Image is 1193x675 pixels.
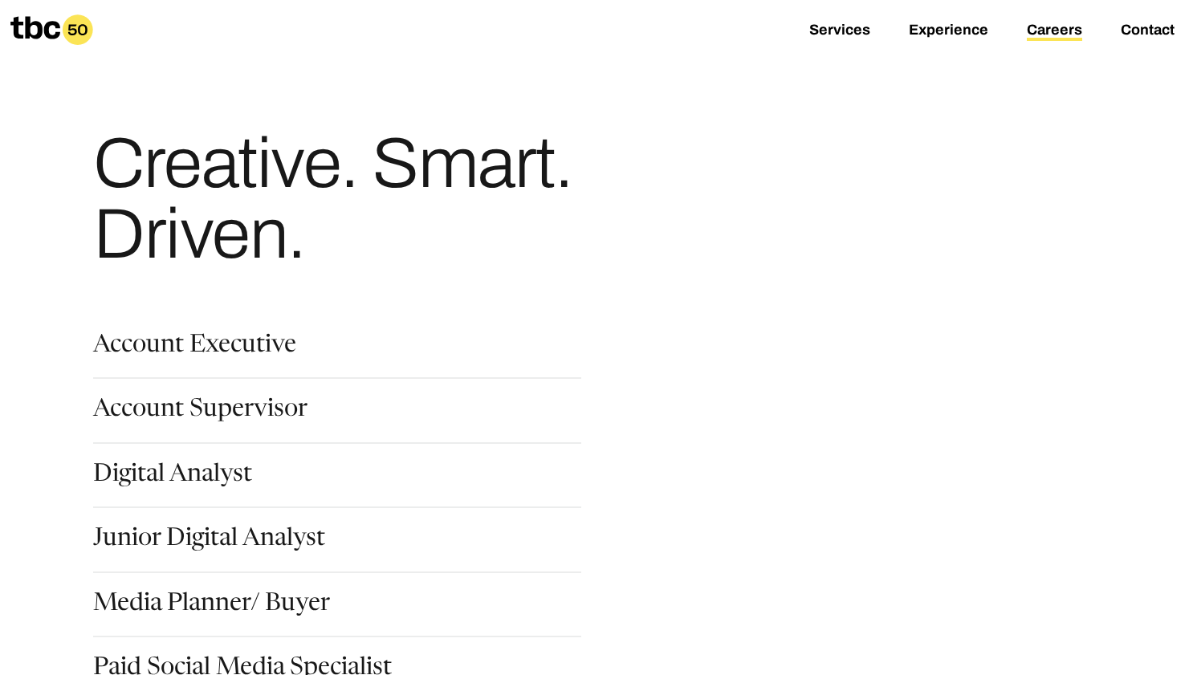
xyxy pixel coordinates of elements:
[93,128,710,270] h1: Creative. Smart. Driven.
[93,592,330,620] a: Media Planner/ Buyer
[1121,22,1175,41] a: Contact
[93,527,325,555] a: Junior Digital Analyst
[93,334,296,361] a: Account Executive
[93,398,307,425] a: Account Supervisor
[909,22,988,41] a: Experience
[93,463,252,490] a: Digital Analyst
[1027,22,1082,41] a: Careers
[809,22,870,41] a: Services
